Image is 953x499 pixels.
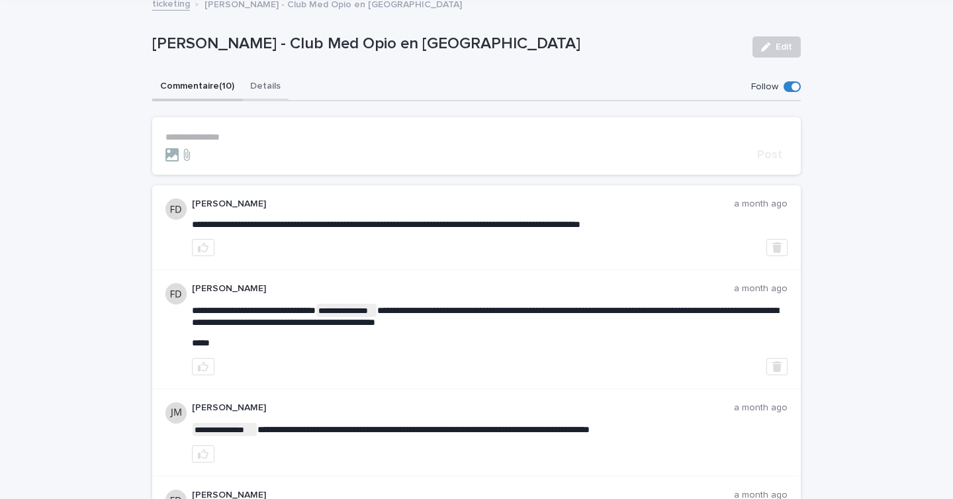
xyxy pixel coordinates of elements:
[192,358,214,375] button: like this post
[734,402,788,414] p: a month ago
[192,402,734,414] p: [PERSON_NAME]
[192,283,734,295] p: [PERSON_NAME]
[734,199,788,210] p: a month ago
[192,199,734,210] p: [PERSON_NAME]
[766,358,788,375] button: Delete post
[751,81,778,93] p: Follow
[152,73,242,101] button: Commentaire (10)
[752,149,788,161] button: Post
[192,239,214,256] button: like this post
[766,239,788,256] button: Delete post
[757,149,782,161] span: Post
[752,36,801,58] button: Edit
[152,34,742,54] p: [PERSON_NAME] - Club Med Opio en [GEOGRAPHIC_DATA]
[192,445,214,463] button: like this post
[776,42,792,52] span: Edit
[734,283,788,295] p: a month ago
[242,73,289,101] button: Details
